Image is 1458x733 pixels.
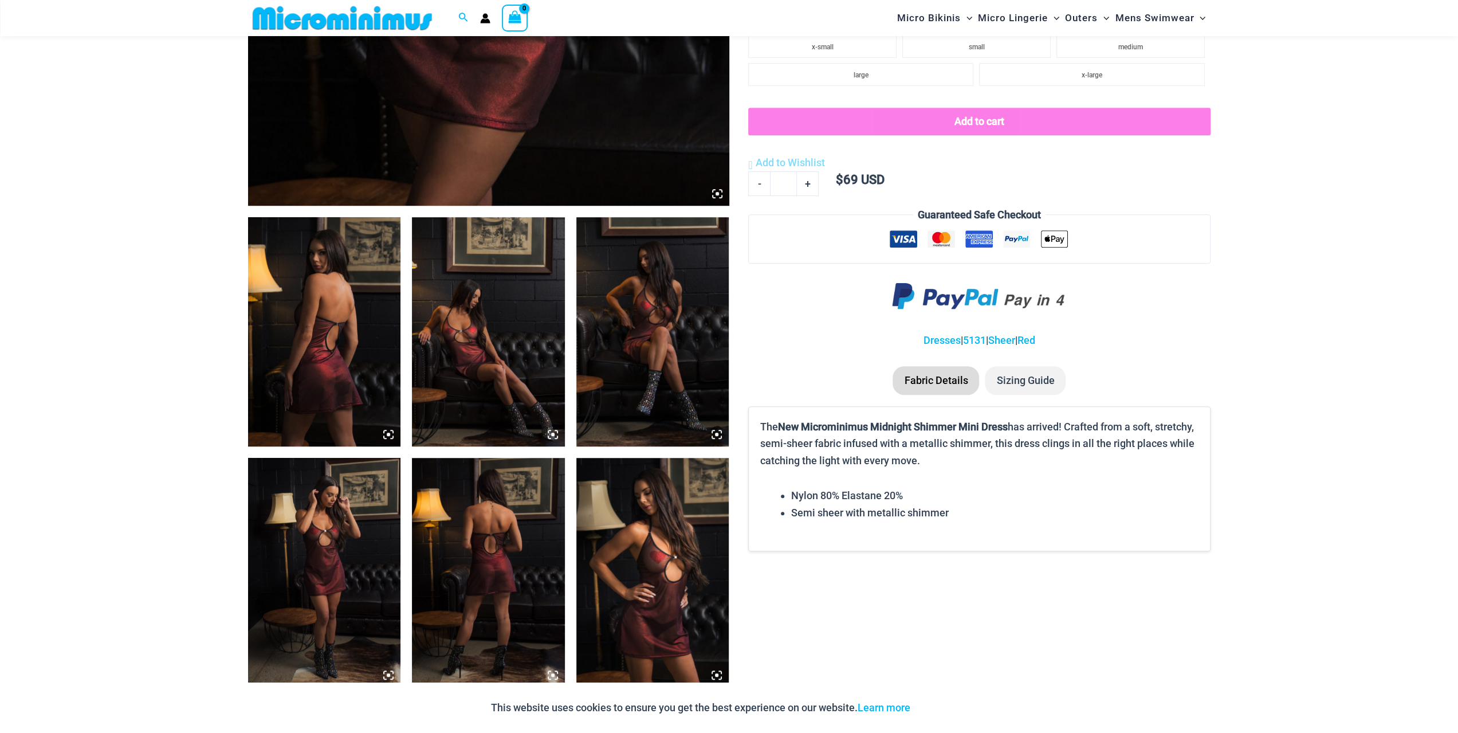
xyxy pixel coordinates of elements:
[248,5,437,31] img: MM SHOP LOGO FLAT
[748,63,973,86] li: large
[968,43,984,51] span: small
[1115,3,1194,33] span: Mens Swimwear
[978,3,1048,33] span: Micro Lingerie
[835,173,843,187] span: $
[491,699,910,716] p: This website uses cookies to ensure you get the best experience on our website.
[858,701,910,714] a: Learn more
[748,171,770,195] a: -
[812,43,834,51] span: x-small
[458,11,469,25] a: Search icon link
[894,3,975,33] a: Micro BikinisMenu ToggleMenu Toggle
[975,3,1062,33] a: Micro LingerieMenu ToggleMenu Toggle
[1048,3,1059,33] span: Menu Toggle
[748,332,1210,349] p: | | |
[961,3,972,33] span: Menu Toggle
[985,366,1066,395] li: Sizing Guide
[893,2,1211,34] nav: Site Navigation
[913,206,1046,224] legend: Guaranteed Safe Checkout
[748,154,824,171] a: Add to Wishlist
[1118,43,1143,51] span: medium
[902,35,1051,58] li: small
[1017,334,1035,346] a: Red
[791,504,1198,522] li: Semi sheer with metallic shimmer
[797,171,819,195] a: +
[854,71,868,79] span: large
[963,334,986,346] a: 5131
[897,3,961,33] span: Micro Bikinis
[979,63,1204,86] li: x-large
[1082,71,1102,79] span: x-large
[1112,3,1208,33] a: Mens SwimwearMenu ToggleMenu Toggle
[412,217,565,446] img: Midnight Shimmer Red 5131 Dress
[1062,3,1112,33] a: OutersMenu ToggleMenu Toggle
[748,35,897,58] li: x-small
[1194,3,1205,33] span: Menu Toggle
[576,458,729,687] img: Midnight Shimmer Red 5131 Dress
[576,217,729,446] img: Midnight Shimmer Red 5131 Dress
[835,173,884,187] bdi: 69 USD
[778,421,1008,433] b: New Microminimus Midnight Shimmer Mini Dress
[923,334,961,346] a: Dresses
[1056,35,1205,58] li: medium
[502,5,528,31] a: View Shopping Cart, empty
[755,156,824,168] span: Add to Wishlist
[988,334,1015,346] a: Sheer
[1065,3,1098,33] span: Outers
[480,13,490,23] a: Account icon link
[748,108,1210,135] button: Add to cart
[919,694,968,722] button: Accept
[893,366,979,395] li: Fabric Details
[791,487,1198,504] li: Nylon 80% Elastane 20%
[248,458,401,687] img: Midnight Shimmer Red 5131 Dress
[770,171,797,195] input: Product quantity
[1098,3,1109,33] span: Menu Toggle
[760,418,1198,469] p: The has arrived! Crafted from a soft, stretchy, semi-sheer fabric infused with a metallic shimmer...
[412,458,565,687] img: Midnight Shimmer Red 5131 Dress
[248,217,401,446] img: Midnight Shimmer Red 5131 Dress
